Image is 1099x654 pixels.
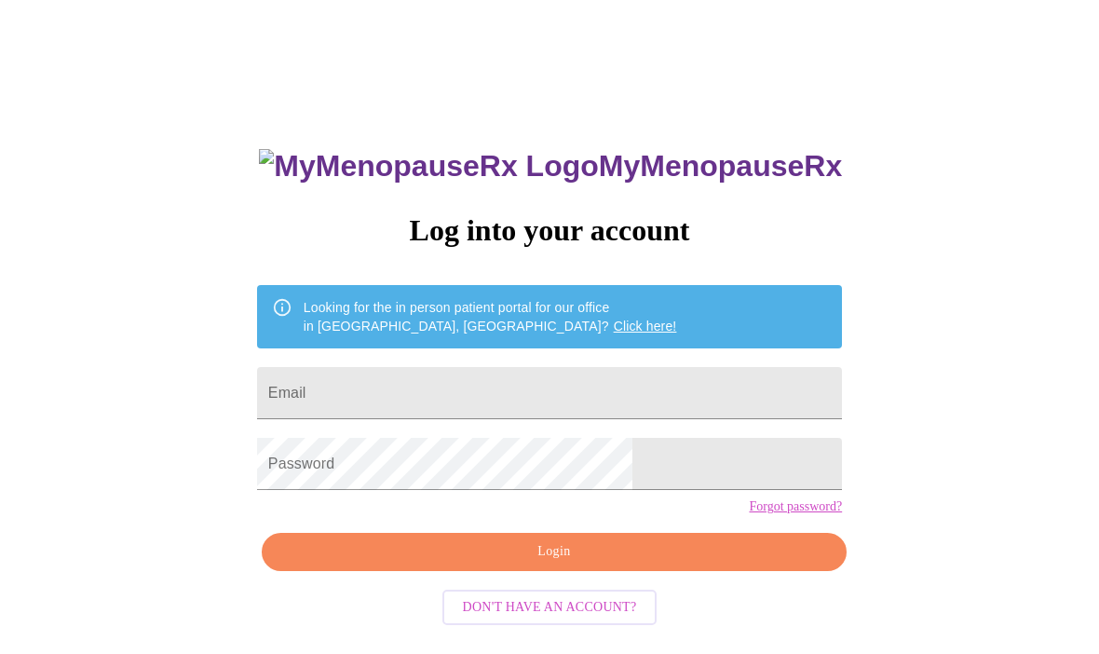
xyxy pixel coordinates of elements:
[614,319,677,334] a: Click here!
[257,213,842,248] h3: Log into your account
[259,149,842,184] h3: MyMenopauseRx
[262,533,847,571] button: Login
[259,149,598,184] img: MyMenopauseRx Logo
[749,499,842,514] a: Forgot password?
[463,596,637,620] span: Don't have an account?
[304,291,677,343] div: Looking for the in person patient portal for our office in [GEOGRAPHIC_DATA], [GEOGRAPHIC_DATA]?
[283,540,825,564] span: Login
[442,590,658,626] button: Don't have an account?
[438,598,662,614] a: Don't have an account?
